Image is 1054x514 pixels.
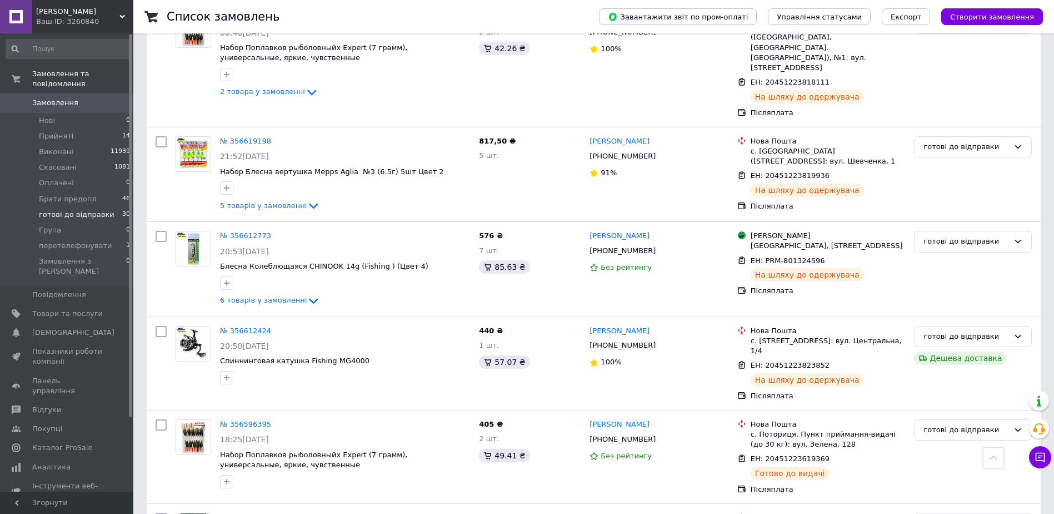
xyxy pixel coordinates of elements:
span: 405 ₴ [479,420,503,428]
span: перетелефонувати [39,241,112,251]
a: Спиннинговая катушка Fishing MG4000 [220,357,369,365]
span: 1 шт. [479,341,499,349]
div: [PERSON_NAME] [751,231,906,241]
span: ЕН: 20451223823852 [751,361,830,369]
div: На шляху до одержувача [751,90,864,103]
span: 0 [126,178,130,188]
div: Післяплата [751,286,906,296]
a: 2 товара у замовленні [220,87,318,96]
div: Нова Пошта [751,326,906,336]
div: [GEOGRAPHIC_DATA], [STREET_ADDRESS] [751,241,906,251]
div: с. [GEOGRAPHIC_DATA] ([STREET_ADDRESS]: вул. Шевченка, 1 [751,146,906,166]
span: 0 [126,225,130,235]
span: Показники роботи компанії [32,347,103,367]
span: Повідомлення [32,290,86,300]
span: 20:53[DATE] [220,247,269,256]
div: Післяплата [751,201,906,211]
img: Фото товару [176,137,211,171]
a: Блесна Колеблющаяся CHINOOK 14g (Fishing ) (Цвет 4) [220,262,428,270]
div: На шляху до одержувача [751,373,864,387]
button: Чат з покупцем [1029,446,1051,468]
a: [PERSON_NAME] [590,231,650,241]
span: 5 шт. [479,151,499,160]
span: 0 [126,256,130,276]
a: 5 товарів у замовленні [220,201,320,210]
div: [PHONE_NUMBER] [587,338,658,353]
span: 2 шт. [479,434,499,443]
a: Набор Поплавков рыболовныйх Expert (7 грамм), универсальные, яркие, чувственные [220,451,407,469]
span: Без рейтингу [601,452,652,460]
div: Післяплата [751,391,906,401]
div: Післяплата [751,108,906,118]
span: Управління статусами [777,13,862,21]
span: 00:46[DATE] [220,28,269,37]
span: Скасовані [39,162,77,172]
div: с. [STREET_ADDRESS]: вул. Центральна, 1/4 [751,336,906,356]
div: готові до відправки [923,424,1009,436]
span: Оплачені [39,178,74,188]
a: Набор Блесна вертушка Mepps Aglia №3 (6.5г) 5шт Цвет 2 [220,167,444,176]
div: 42.26 ₴ [479,42,530,55]
span: Брати предопл [39,194,97,204]
img: Фото товару [176,231,211,266]
div: готові до відправки [923,141,1009,153]
span: 100% [601,45,621,53]
span: 21:52[DATE] [220,152,269,161]
span: ЕН: 20451223818111 [751,78,830,86]
div: На шляху до одержувача [751,184,864,197]
div: 57.07 ₴ [479,355,530,369]
span: ЕН: 20451223619369 [751,454,830,463]
span: 7 шт. [479,246,499,255]
div: Готово до видачі [751,467,830,480]
span: Створити замовлення [950,13,1034,21]
span: Нові [39,116,55,126]
span: 100% [601,358,621,366]
span: 91% [601,169,617,177]
a: [PERSON_NAME] [590,419,650,430]
span: Інструменти веб-майстра та SEO [32,481,103,501]
div: На шляху до одержувача [751,268,864,281]
span: Експорт [891,13,922,21]
span: [DEMOGRAPHIC_DATA] [32,328,114,338]
img: Фото товару [176,327,211,361]
span: Покупці [32,424,62,434]
input: Пошук [6,39,131,59]
div: Нова Пошта [751,419,906,429]
a: № 356596395 [220,420,271,428]
div: [PHONE_NUMBER] [587,244,658,258]
span: Каталог ProSale [32,443,92,453]
a: Набор Поплавков рыболовныйх Expert (7 грамм), универсальные, яркие, чувственные [220,43,407,62]
div: Дешева доставка [914,352,1006,365]
button: Завантажити звіт по пром-оплаті [599,8,757,25]
span: Завантажити звіт по пром-оплаті [608,12,748,22]
span: Прийняті [39,131,73,141]
span: готові до відправки [39,210,114,220]
a: № 356612424 [220,327,271,335]
span: 0 [126,116,130,126]
span: 14 [122,131,130,141]
a: № 356612773 [220,231,271,240]
h1: Список замовлень [167,10,279,23]
span: 30 [122,210,130,220]
span: 20:50[DATE] [220,342,269,350]
button: Створити замовлення [941,8,1043,25]
span: 2 товара у замовленні [220,88,305,96]
div: готові до відправки [923,236,1009,248]
button: Управління статусами [768,8,871,25]
div: с. [GEOGRAPHIC_DATA] ([GEOGRAPHIC_DATA], [GEOGRAPHIC_DATA]. [GEOGRAPHIC_DATA]), №1: вул. [STREET_... [751,22,906,73]
div: 49.41 ₴ [479,449,530,462]
span: 46 [122,194,130,204]
span: 817,50 ₴ [479,137,516,145]
span: 1 [126,241,130,251]
span: Виконані [39,147,73,157]
div: Післяплата [751,485,906,495]
span: Аналітика [32,462,71,472]
span: Замовлення [32,98,78,108]
span: Група [39,225,61,235]
div: Ваш ID: 3260840 [36,17,133,27]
